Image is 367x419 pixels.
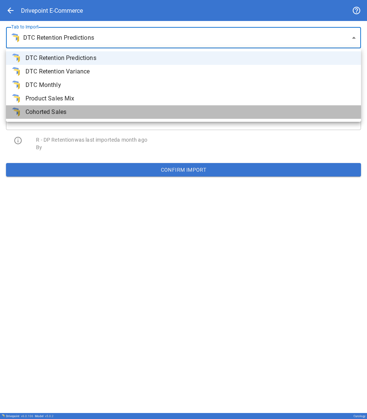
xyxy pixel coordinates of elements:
span: Product Sales Mix [25,94,355,103]
img: brand icon not found [12,81,20,90]
img: brand icon not found [12,108,20,117]
img: brand icon not found [12,94,20,103]
span: DTC Retention Variance [25,67,355,76]
span: Cohorted Sales [25,108,355,117]
span: DTC Retention Predictions [25,54,355,63]
span: DTC Monthly [25,81,355,90]
img: brand icon not found [12,67,20,76]
img: brand icon not found [12,54,20,63]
